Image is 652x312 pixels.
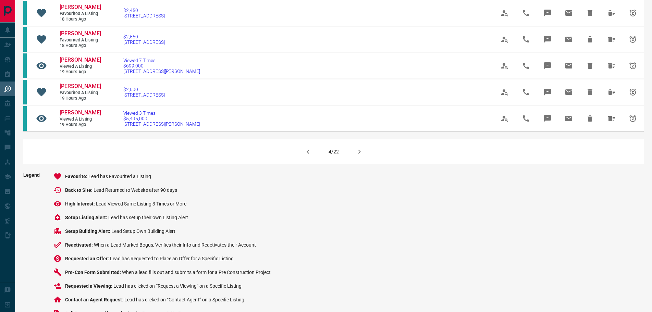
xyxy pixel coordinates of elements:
[122,270,271,275] span: When a lead fills out and submits a form for a Pre Construction Project
[496,5,513,21] span: View Profile
[123,58,200,74] a: Viewed 7 Times$699,000[STREET_ADDRESS][PERSON_NAME]
[60,37,101,43] span: Favourited a Listing
[123,110,200,116] span: Viewed 3 Times
[60,83,101,90] a: [PERSON_NAME]
[561,31,577,48] span: Email
[123,8,165,13] span: $2,450
[60,96,101,101] span: 19 hours ago
[518,5,534,21] span: Call
[123,87,165,92] span: $2,600
[625,5,641,21] span: Snooze
[539,110,556,127] span: Message
[88,174,151,179] span: Lead has Favourited a Listing
[60,109,101,116] a: [PERSON_NAME]
[539,31,556,48] span: Message
[60,57,101,63] span: [PERSON_NAME]
[539,84,556,100] span: Message
[123,121,200,127] span: [STREET_ADDRESS][PERSON_NAME]
[113,283,242,289] span: Lead has clicked on “Request a Viewing” on a Specific Listing
[65,174,88,179] span: Favourite
[561,5,577,21] span: Email
[65,283,113,289] span: Requested a Viewing
[123,34,165,45] a: $2,550[STREET_ADDRESS]
[625,31,641,48] span: Snooze
[60,11,101,17] span: Favourited a Listing
[60,116,101,122] span: Viewed a Listing
[124,297,244,302] span: Lead has clicked on “Contact Agent” on a Specific Listing
[65,270,122,275] span: Pre-Con Form Submitted
[23,80,27,104] div: condos.ca
[94,242,256,248] span: When a Lead Marked Bogus, Verifies their Info and Reactivates their Account
[603,110,620,127] span: Hide All from Baz Salman
[123,63,200,68] span: $699,000
[60,109,101,116] span: [PERSON_NAME]
[539,58,556,74] span: Message
[496,110,513,127] span: View Profile
[108,215,188,220] span: Lead has setup their own Listing Alert
[60,90,101,96] span: Favourited a Listing
[123,92,165,98] span: [STREET_ADDRESS]
[518,110,534,127] span: Call
[23,27,27,52] div: condos.ca
[582,31,598,48] span: Hide
[496,31,513,48] span: View Profile
[23,53,27,78] div: condos.ca
[65,228,111,234] span: Setup Building Alert
[23,106,27,131] div: condos.ca
[111,228,175,234] span: Lead Setup Own Building Alert
[60,43,101,49] span: 18 hours ago
[60,69,101,75] span: 19 hours ago
[65,297,124,302] span: Contact an Agent Request
[94,187,177,193] span: Lead Returned to Website after 90 days
[518,84,534,100] span: Call
[60,122,101,128] span: 19 hours ago
[603,58,620,74] span: Hide All from Huberta Chan
[582,110,598,127] span: Hide
[625,84,641,100] span: Snooze
[603,31,620,48] span: Hide All from Anshul kumar Vadavathi
[561,58,577,74] span: Email
[518,31,534,48] span: Call
[625,58,641,74] span: Snooze
[582,5,598,21] span: Hide
[539,5,556,21] span: Message
[96,201,186,207] span: Lead Viewed Same Listing 3 Times or More
[123,110,200,127] a: Viewed 3 Times$5,495,000[STREET_ADDRESS][PERSON_NAME]
[110,256,234,261] span: Lead has Requested to Place an Offer for a Specific Listing
[65,256,110,261] span: Requested an Offer
[625,110,641,127] span: Snooze
[123,39,165,45] span: [STREET_ADDRESS]
[65,242,94,248] span: Reactivated
[603,5,620,21] span: Hide All from Anshul kumar Vadavathi
[60,83,101,89] span: [PERSON_NAME]
[60,4,101,10] span: [PERSON_NAME]
[60,4,101,11] a: [PERSON_NAME]
[561,110,577,127] span: Email
[496,58,513,74] span: View Profile
[123,34,165,39] span: $2,550
[60,64,101,70] span: Viewed a Listing
[582,84,598,100] span: Hide
[65,187,94,193] span: Back to Site
[60,57,101,64] a: [PERSON_NAME]
[65,201,96,207] span: High Interest
[60,16,101,22] span: 18 hours ago
[123,116,200,121] span: $5,495,000
[60,30,101,37] a: [PERSON_NAME]
[123,68,200,74] span: [STREET_ADDRESS][PERSON_NAME]
[603,84,620,100] span: Hide All from Anshul kumar Vadavathi
[123,8,165,18] a: $2,450[STREET_ADDRESS]
[496,84,513,100] span: View Profile
[561,84,577,100] span: Email
[518,58,534,74] span: Call
[582,58,598,74] span: Hide
[123,87,165,98] a: $2,600[STREET_ADDRESS]
[329,149,339,154] div: 4/22
[123,58,200,63] span: Viewed 7 Times
[65,215,108,220] span: Setup Listing Alert
[123,13,165,18] span: [STREET_ADDRESS]
[23,1,27,25] div: condos.ca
